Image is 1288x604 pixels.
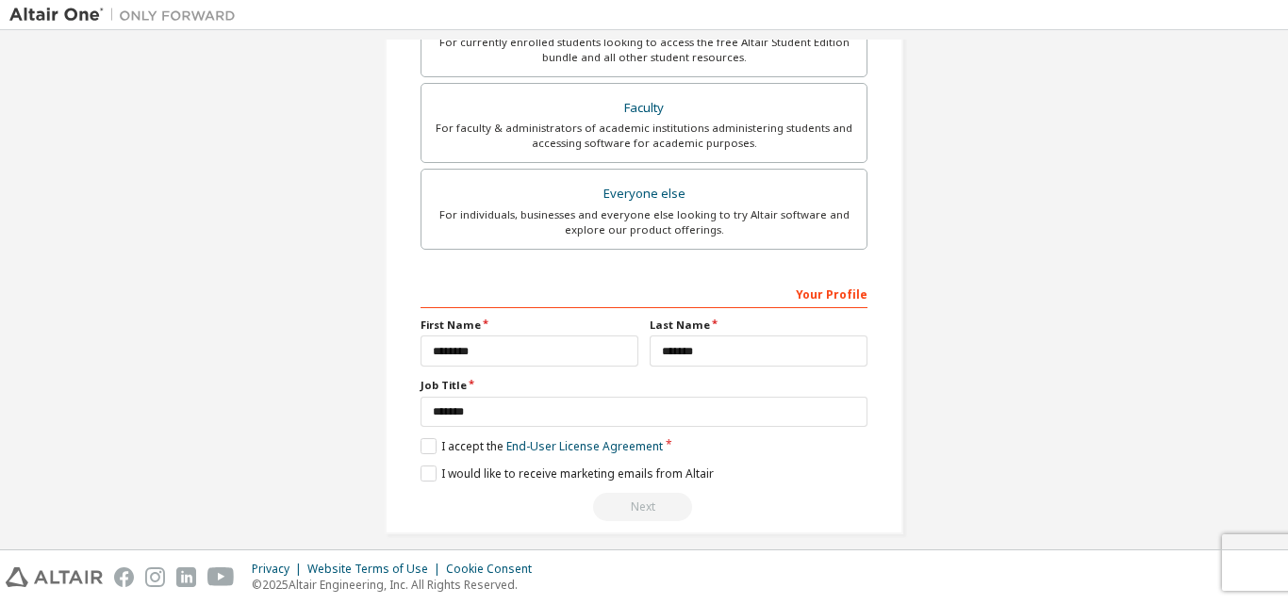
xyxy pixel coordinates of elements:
[207,567,235,587] img: youtube.svg
[433,35,855,65] div: For currently enrolled students looking to access the free Altair Student Edition bundle and all ...
[446,562,543,577] div: Cookie Consent
[176,567,196,587] img: linkedin.svg
[433,95,855,122] div: Faculty
[252,562,307,577] div: Privacy
[252,577,543,593] p: © 2025 Altair Engineering, Inc. All Rights Reserved.
[433,181,855,207] div: Everyone else
[145,567,165,587] img: instagram.svg
[421,438,663,454] label: I accept the
[650,318,867,333] label: Last Name
[506,438,663,454] a: End-User License Agreement
[421,318,638,333] label: First Name
[433,207,855,237] div: For individuals, businesses and everyone else looking to try Altair software and explore our prod...
[433,121,855,151] div: For faculty & administrators of academic institutions administering students and accessing softwa...
[421,378,867,393] label: Job Title
[6,567,103,587] img: altair_logo.svg
[421,493,867,521] div: Please wait while checking email ...
[9,6,245,24] img: Altair One
[421,465,714,482] label: I would like to receive marketing emails from Altair
[421,278,867,308] div: Your Profile
[307,562,446,577] div: Website Terms of Use
[114,567,134,587] img: facebook.svg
